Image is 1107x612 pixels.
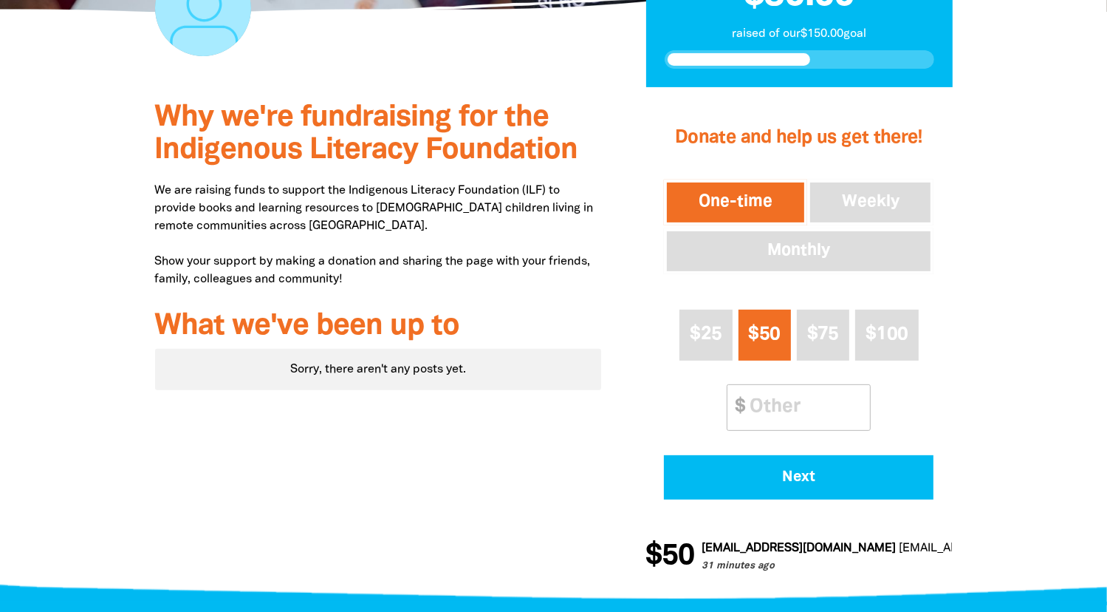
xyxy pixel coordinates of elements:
[807,326,839,343] span: $75
[690,326,722,343] span: $25
[797,310,849,361] button: $75
[739,385,870,430] input: Other
[807,180,934,225] button: Weekly
[664,455,933,500] button: Pay with Credit Card
[664,228,933,274] button: Monthly
[664,180,807,225] button: One-time
[155,349,602,390] div: Sorry, there aren't any posts yet.
[727,385,745,430] span: $
[155,182,602,288] p: We are raising funds to support the Indigenous Literacy Foundation (ILF) to provide books and lea...
[749,326,781,343] span: $50
[155,104,578,164] span: Why we're fundraising for the Indigenous Literacy Foundation
[664,109,933,168] h2: Donate and help us get there!
[645,533,952,580] div: Donation stream
[898,543,1092,554] em: [EMAIL_ADDRESS][DOMAIN_NAME]
[685,470,914,485] span: Next
[738,310,791,361] button: $50
[155,310,602,343] h3: What we've been up to
[155,349,602,390] div: Paginated content
[645,542,693,571] span: $50
[679,310,732,361] button: $25
[701,543,895,554] em: [EMAIL_ADDRESS][DOMAIN_NAME]
[866,326,908,343] span: $100
[665,25,934,43] p: raised of our $150.00 goal
[855,310,919,361] button: $100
